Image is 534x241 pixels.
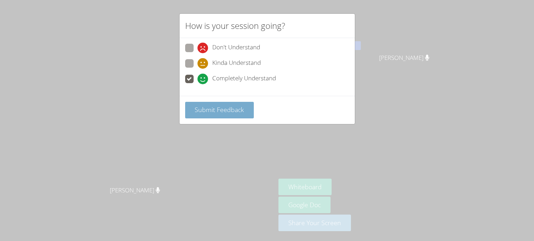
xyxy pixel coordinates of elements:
h2: How is your session going? [185,19,285,32]
span: Kinda Understand [212,58,261,69]
span: Submit Feedback [195,105,244,114]
span: Don't Understand [212,43,260,53]
span: Completely Understand [212,74,276,84]
button: Submit Feedback [185,102,254,118]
